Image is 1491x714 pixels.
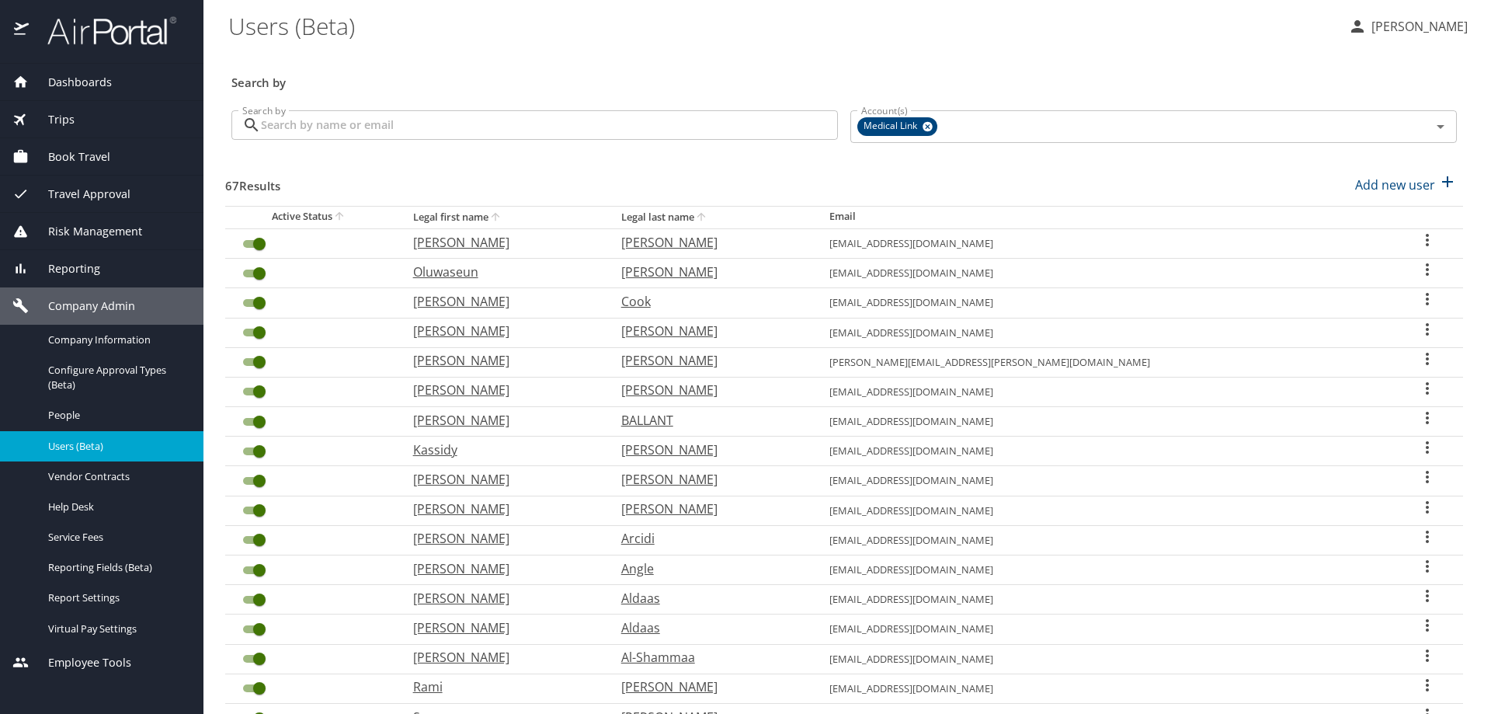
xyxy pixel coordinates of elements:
[817,644,1392,674] td: [EMAIL_ADDRESS][DOMAIN_NAME]
[817,466,1392,496] td: [EMAIL_ADDRESS][DOMAIN_NAME]
[621,411,798,430] p: BALLANT
[621,618,798,637] p: Aldaas
[48,500,185,514] span: Help Desk
[29,223,142,240] span: Risk Management
[621,677,798,696] p: [PERSON_NAME]
[621,500,798,518] p: [PERSON_NAME]
[413,411,590,430] p: [PERSON_NAME]
[621,263,798,281] p: [PERSON_NAME]
[413,618,590,637] p: [PERSON_NAME]
[48,363,185,392] span: Configure Approval Types (Beta)
[1367,17,1468,36] p: [PERSON_NAME]
[1349,168,1463,202] button: Add new user
[413,529,590,548] p: [PERSON_NAME]
[48,530,185,545] span: Service Fees
[817,206,1392,228] th: Email
[621,589,798,608] p: Aldaas
[29,298,135,315] span: Company Admin
[694,211,710,225] button: sort
[621,351,798,370] p: [PERSON_NAME]
[857,117,937,136] div: Medical Link
[413,381,590,399] p: [PERSON_NAME]
[609,206,817,228] th: Legal last name
[332,210,348,225] button: sort
[621,322,798,340] p: [PERSON_NAME]
[488,211,504,225] button: sort
[817,674,1392,703] td: [EMAIL_ADDRESS][DOMAIN_NAME]
[29,186,130,203] span: Travel Approval
[48,622,185,636] span: Virtual Pay Settings
[413,559,590,578] p: [PERSON_NAME]
[621,233,798,252] p: [PERSON_NAME]
[48,439,185,454] span: Users (Beta)
[817,407,1392,437] td: [EMAIL_ADDRESS][DOMAIN_NAME]
[225,206,401,228] th: Active Status
[228,2,1336,50] h1: Users (Beta)
[413,233,590,252] p: [PERSON_NAME]
[413,589,590,608] p: [PERSON_NAME]
[817,525,1392,555] td: [EMAIL_ADDRESS][DOMAIN_NAME]
[413,470,590,489] p: [PERSON_NAME]
[48,469,185,484] span: Vendor Contracts
[261,110,838,140] input: Search by name or email
[413,322,590,340] p: [PERSON_NAME]
[817,437,1392,466] td: [EMAIL_ADDRESS][DOMAIN_NAME]
[29,74,112,91] span: Dashboards
[621,292,798,311] p: Cook
[817,347,1392,377] td: [PERSON_NAME][EMAIL_ADDRESS][PERSON_NAME][DOMAIN_NAME]
[817,377,1392,406] td: [EMAIL_ADDRESS][DOMAIN_NAME]
[30,16,176,46] img: airportal-logo.png
[1342,12,1474,40] button: [PERSON_NAME]
[48,333,185,347] span: Company Information
[1355,176,1435,194] p: Add new user
[621,529,798,548] p: Arcidi
[1430,116,1451,138] button: Open
[413,292,590,311] p: [PERSON_NAME]
[817,615,1392,644] td: [EMAIL_ADDRESS][DOMAIN_NAME]
[817,259,1392,288] td: [EMAIL_ADDRESS][DOMAIN_NAME]
[413,648,590,667] p: [PERSON_NAME]
[621,470,798,489] p: [PERSON_NAME]
[413,677,590,696] p: Rami
[817,585,1392,615] td: [EMAIL_ADDRESS][DOMAIN_NAME]
[225,168,280,195] h3: 67 Results
[48,590,185,605] span: Report Settings
[621,441,798,459] p: [PERSON_NAME]
[29,654,131,671] span: Employee Tools
[817,288,1392,318] td: [EMAIL_ADDRESS][DOMAIN_NAME]
[14,16,30,46] img: icon-airportal.png
[48,560,185,575] span: Reporting Fields (Beta)
[48,408,185,423] span: People
[401,206,609,228] th: Legal first name
[29,111,75,128] span: Trips
[29,148,110,165] span: Book Travel
[413,441,590,459] p: Kassidy
[817,556,1392,585] td: [EMAIL_ADDRESS][DOMAIN_NAME]
[413,500,590,518] p: [PERSON_NAME]
[621,381,798,399] p: [PERSON_NAME]
[621,559,798,578] p: Angle
[29,260,100,277] span: Reporting
[231,64,1457,92] h3: Search by
[817,496,1392,525] td: [EMAIL_ADDRESS][DOMAIN_NAME]
[413,351,590,370] p: [PERSON_NAME]
[621,648,798,667] p: Al-Shammaa
[857,118,926,134] span: Medical Link
[817,318,1392,347] td: [EMAIL_ADDRESS][DOMAIN_NAME]
[817,228,1392,258] td: [EMAIL_ADDRESS][DOMAIN_NAME]
[413,263,590,281] p: Oluwaseun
